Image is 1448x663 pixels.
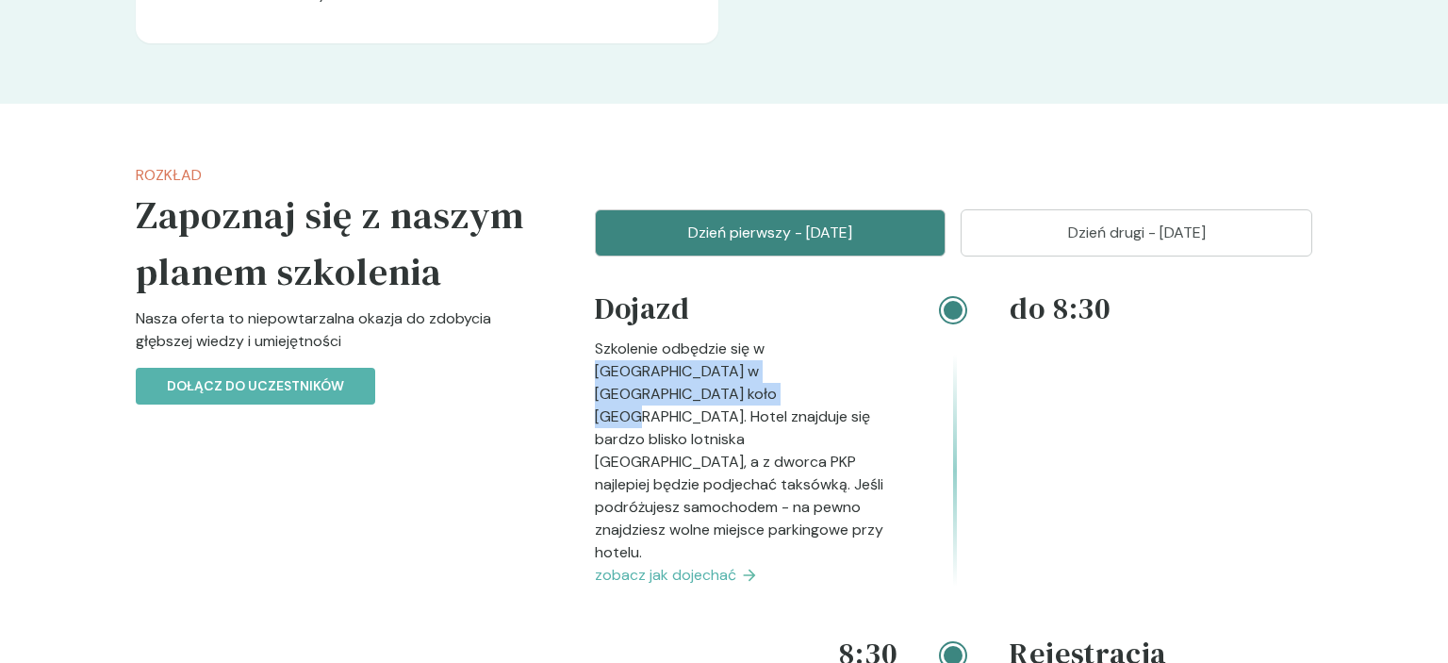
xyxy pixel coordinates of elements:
button: Dzień drugi - [DATE] [961,209,1312,257]
p: Rozkład [136,164,535,187]
p: Nasza oferta to niepowtarzalna okazja do zdobycia głębszej wiedzy i umiejętności [136,307,535,368]
h4: Dojazd [595,287,897,338]
button: Dołącz do uczestników [136,368,375,405]
span: zobacz jak dojechać [595,564,736,587]
p: Dzień drugi - [DATE] [984,222,1289,244]
p: Dołącz do uczestników [167,376,344,396]
h4: do 8:30 [1010,287,1312,330]
button: Dzień pierwszy - [DATE] [595,209,946,257]
h5: Zapoznaj się z naszym planem szkolenia [136,187,535,300]
a: Dołącz do uczestników [136,375,375,395]
p: Szkolenie odbędzie się w [GEOGRAPHIC_DATA] w [GEOGRAPHIC_DATA] koło [GEOGRAPHIC_DATA]. Hotel znaj... [595,338,897,564]
p: Dzień pierwszy - [DATE] [618,222,923,244]
a: zobacz jak dojechać [595,564,897,587]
